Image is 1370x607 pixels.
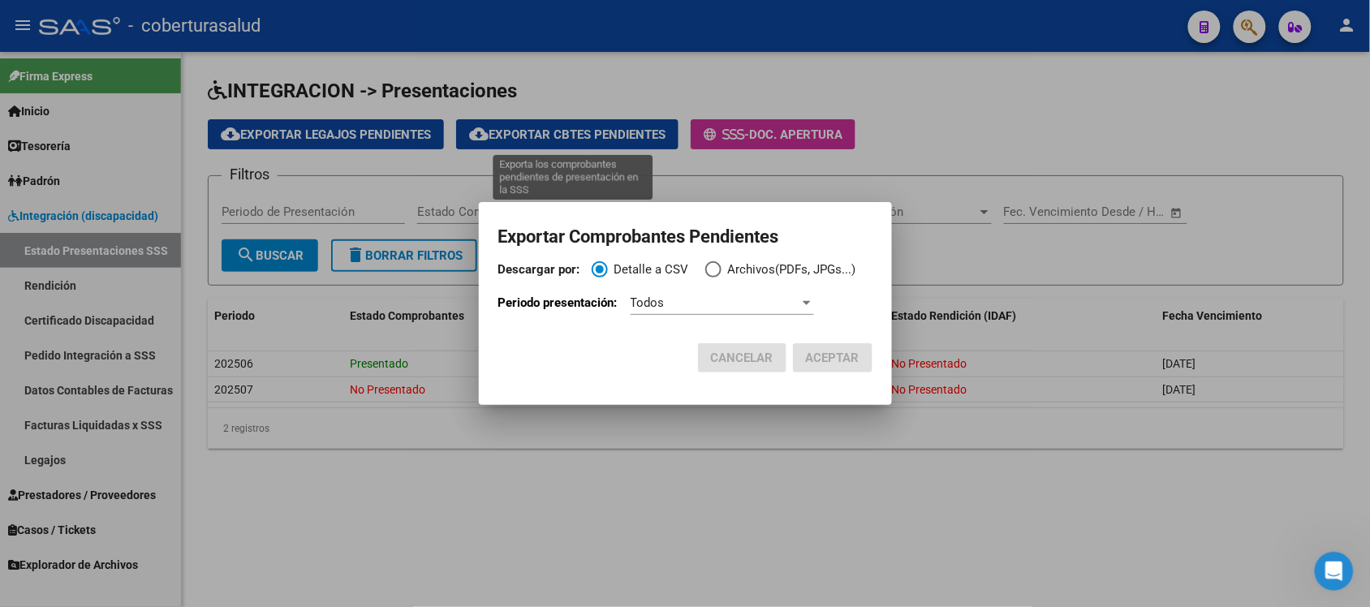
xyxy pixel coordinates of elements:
[806,351,859,365] span: ACEPTAR
[631,295,665,310] span: Todos
[498,260,872,287] mat-radio-group: Descargar por:
[608,260,689,279] span: Detalle a CSV
[698,343,786,372] button: Cancelar
[498,262,580,277] strong: Descargar por:
[1315,552,1354,591] iframe: Intercom live chat
[498,222,872,252] h2: Exportar Comprobantes Pendientes
[793,343,872,372] button: ACEPTAR
[711,351,773,365] span: Cancelar
[498,295,618,310] span: Periodo presentación:
[722,260,856,279] span: Archivos(PDFs, JPGs...)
